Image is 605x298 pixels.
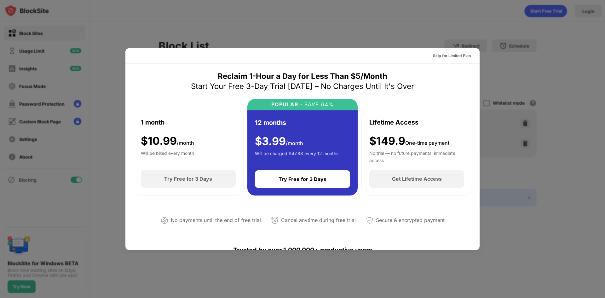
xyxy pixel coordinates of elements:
[369,150,464,162] div: No trial — no future payments, immediate access
[271,217,279,224] img: cancel-anytime
[171,216,261,225] div: No payments until the end of free trial
[255,150,338,163] div: Will be charged $47.88 every 12 months
[369,118,418,127] div: Lifetime Access
[281,216,356,225] div: Cancel anytime during free trial
[177,140,194,146] span: /month
[376,216,445,225] div: Secure & encrypted payment
[218,71,387,81] div: Reclaim 1-Hour a Day for Less Than $5/Month
[405,140,449,146] span: One-time payment
[302,102,334,108] div: SAVE 64%
[392,176,442,182] div: Get Lifetime Access
[141,135,194,148] div: $ 10.99
[433,53,471,59] div: Skip for Limited Plan
[161,217,168,224] img: not-paying
[191,81,414,91] div: Start Your Free 3-Day Trial [DATE] – No Charges Until It's Over
[164,176,212,182] div: Try Free for 3 Days
[141,118,164,127] div: 1 month
[133,235,472,265] div: Trusted by over 1,000,000+ productive users
[286,140,303,146] span: /month
[255,135,303,148] div: $ 3.99
[279,176,326,182] div: Try Free for 3 Days
[369,135,449,148] div: $149.9
[255,118,286,127] div: 12 months
[366,217,373,224] img: secured-payment
[141,150,194,162] div: Will be billed every month
[271,102,302,108] div: POPULAR ·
